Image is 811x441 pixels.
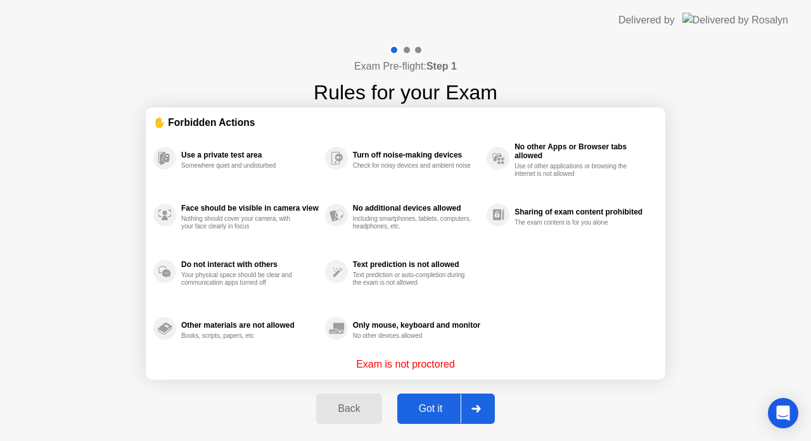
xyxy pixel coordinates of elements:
div: Face should be visible in camera view [181,204,319,213]
div: Sharing of exam content prohibited [514,208,651,216]
div: Turn off noise-making devices [353,151,480,159]
div: Books, scripts, papers, etc [181,332,301,340]
div: Nothing should cover your camera, with your face clearly in focus [181,215,301,230]
b: Step 1 [426,61,457,71]
div: No additional devices allowed [353,204,480,213]
div: Open Intercom Messenger [768,398,798,428]
div: No other Apps or Browser tabs allowed [514,142,651,160]
div: Back [320,403,378,414]
div: Check for noisy devices and ambient noise [353,162,473,170]
div: Somewhere quiet and undisturbed [181,162,301,170]
div: ✋ Forbidden Actions [153,115,658,130]
div: Text prediction is not allowed [353,260,480,269]
div: Got it [401,403,461,414]
img: Delivered by Rosalyn [682,13,788,27]
button: Got it [397,394,495,424]
div: Only mouse, keyboard and monitor [353,321,480,330]
p: Exam is not proctored [356,357,455,372]
div: Do not interact with others [181,260,319,269]
div: No other devices allowed [353,332,473,340]
button: Back [316,394,381,424]
h4: Exam Pre-flight: [354,59,457,74]
div: Other materials are not allowed [181,321,319,330]
div: Delivered by [618,13,675,28]
div: Including smartphones, tablets, computers, headphones, etc. [353,215,473,230]
div: Text prediction or auto-completion during the exam is not allowed [353,271,473,287]
div: Use of other applications or browsing the internet is not allowed [514,163,634,178]
div: The exam content is for you alone [514,219,634,227]
div: Use a private test area [181,151,319,159]
div: Your physical space should be clear and communication apps turned off [181,271,301,287]
h1: Rules for your Exam [314,77,497,108]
